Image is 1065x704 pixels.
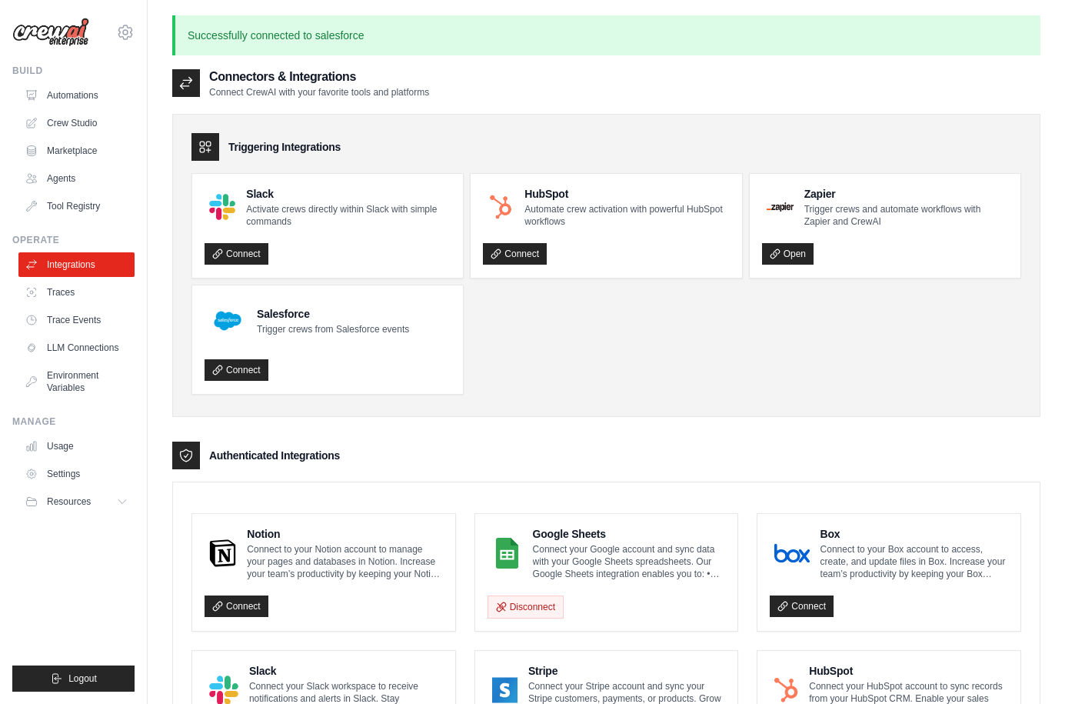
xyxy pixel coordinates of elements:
[18,434,135,459] a: Usage
[205,359,268,381] a: Connect
[488,194,514,220] img: HubSpot Logo
[205,243,268,265] a: Connect
[68,672,97,685] span: Logout
[12,234,135,246] div: Operate
[257,306,409,322] h4: Salesforce
[770,596,834,617] a: Connect
[12,18,89,47] img: Logo
[18,280,135,305] a: Traces
[12,65,135,77] div: Build
[172,15,1040,55] p: Successfully connected to salesforce
[209,86,429,98] p: Connect CrewAI with your favorite tools and platforms
[762,243,814,265] a: Open
[18,252,135,277] a: Integrations
[492,538,522,569] img: Google Sheets Logo
[18,138,135,163] a: Marketplace
[809,663,1008,679] h4: HubSpot
[205,596,268,617] a: Connect
[18,489,135,514] button: Resources
[18,83,135,108] a: Automations
[528,663,725,679] h4: Stripe
[228,139,341,155] h3: Triggering Integrations
[18,462,135,486] a: Settings
[488,596,564,619] button: Disconnect
[804,203,1008,228] p: Trigger crews and automate workflows with Zapier and CrewAI
[988,630,1065,704] iframe: Chat Widget
[533,526,726,542] h4: Google Sheets
[820,526,1008,542] h4: Box
[12,666,135,692] button: Logout
[12,415,135,428] div: Manage
[247,526,442,542] h4: Notion
[767,202,794,212] img: Zapier Logo
[533,543,726,580] p: Connect your Google account and sync data with your Google Sheets spreadsheets. Our Google Sheets...
[18,363,135,400] a: Environment Variables
[483,243,547,265] a: Connect
[247,543,442,580] p: Connect to your Notion account to manage your pages and databases in Notion. Increase your team’s...
[18,308,135,332] a: Trace Events
[18,194,135,219] a: Tool Registry
[257,323,409,335] p: Trigger crews from Salesforce events
[249,663,443,679] h4: Slack
[47,495,91,508] span: Resources
[246,203,451,228] p: Activate crews directly within Slack with simple commands
[209,448,340,463] h3: Authenticated Integrations
[209,194,235,220] img: Slack Logo
[246,186,451,202] h4: Slack
[18,166,135,191] a: Agents
[18,335,135,360] a: LLM Connections
[524,186,729,202] h4: HubSpot
[209,68,429,86] h2: Connectors & Integrations
[524,203,729,228] p: Automate crew activation with powerful HubSpot workflows
[209,538,236,569] img: Notion Logo
[18,111,135,135] a: Crew Studio
[804,186,1008,202] h4: Zapier
[774,538,809,569] img: Box Logo
[209,302,246,339] img: Salesforce Logo
[820,543,1008,580] p: Connect to your Box account to access, create, and update files in Box. Increase your team’s prod...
